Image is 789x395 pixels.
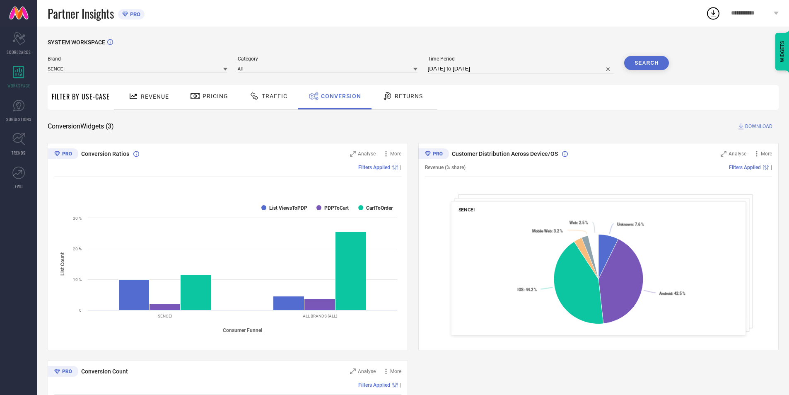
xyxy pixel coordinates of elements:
[358,382,390,388] span: Filters Applied
[48,5,114,22] span: Partner Insights
[517,287,537,292] text: : 44.2 %
[7,49,31,55] span: SCORECARDS
[158,314,172,318] text: SENCEI
[223,327,262,333] tspan: Consumer Funnel
[358,165,390,170] span: Filters Applied
[73,277,82,282] text: 10 %
[7,82,30,89] span: WORKSPACE
[48,366,78,378] div: Premium
[48,56,227,62] span: Brand
[452,150,558,157] span: Customer Distribution Across Device/OS
[48,148,78,161] div: Premium
[128,11,140,17] span: PRO
[321,93,361,99] span: Conversion
[303,314,337,318] text: ALL BRANDS (ALL)
[745,122,772,131] span: DOWNLOAD
[395,93,423,99] span: Returns
[425,165,466,170] span: Revenue (% share)
[81,368,128,375] span: Conversion Count
[428,64,614,74] input: Select time period
[12,150,26,156] span: TRENDS
[624,56,669,70] button: Search
[400,165,401,170] span: |
[771,165,772,170] span: |
[458,207,475,213] span: SENCEI
[48,122,114,131] span: Conversion Widgets ( 3 )
[350,368,356,374] svg: Zoom
[617,222,644,227] text: : 7.6 %
[79,308,82,313] text: 0
[52,92,110,102] span: Filter By Use-Case
[358,368,376,374] span: Analyse
[428,56,614,62] span: Time Period
[73,247,82,251] text: 20 %
[617,222,633,227] tspan: Unknown
[390,151,401,157] span: More
[659,291,672,296] tspan: Android
[400,382,401,388] span: |
[141,93,169,100] span: Revenue
[721,151,726,157] svg: Zoom
[73,216,82,221] text: 30 %
[269,205,307,211] text: List ViewsToPDP
[706,6,721,21] div: Open download list
[81,150,129,157] span: Conversion Ratios
[569,221,588,225] text: : 2.5 %
[15,183,23,189] span: FWD
[729,151,746,157] span: Analyse
[238,56,417,62] span: Category
[262,93,287,99] span: Traffic
[60,252,65,276] tspan: List Count
[761,151,772,157] span: More
[729,165,761,170] span: Filters Applied
[390,368,401,374] span: More
[418,148,449,161] div: Premium
[6,116,31,122] span: SUGGESTIONS
[659,291,685,296] text: : 42.5 %
[517,287,524,292] tspan: IOS
[48,39,105,46] span: SYSTEM WORKSPACE
[569,221,577,225] tspan: Web
[324,205,349,211] text: PDPToCart
[350,151,356,157] svg: Zoom
[358,151,376,157] span: Analyse
[366,205,393,211] text: CartToOrder
[532,228,562,233] text: : 3.2 %
[203,93,228,99] span: Pricing
[532,228,551,233] tspan: Mobile Web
